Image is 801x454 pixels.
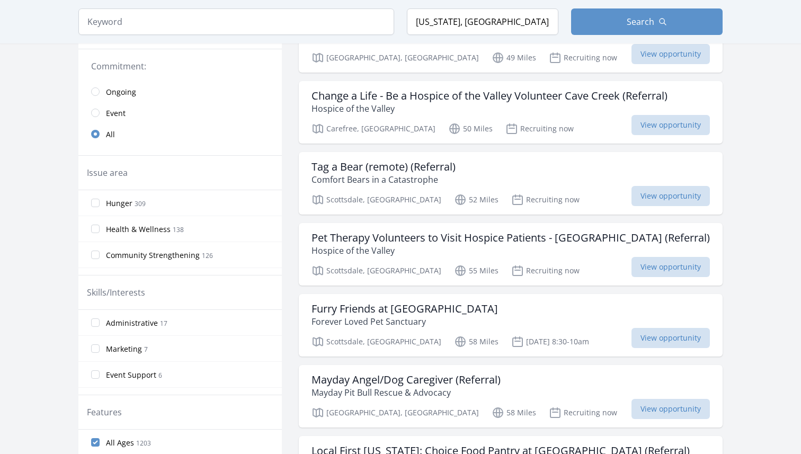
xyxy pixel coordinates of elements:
[571,8,723,35] button: Search
[135,199,146,208] span: 309
[91,225,100,233] input: Health & Wellness 138
[311,315,498,328] p: Forever Loved Pet Sanctuary
[106,438,134,448] span: All Ages
[549,406,617,419] p: Recruiting now
[106,344,142,354] span: Marketing
[78,81,282,102] a: Ongoing
[160,319,167,328] span: 17
[144,345,148,354] span: 7
[631,186,710,206] span: View opportunity
[631,44,710,64] span: View opportunity
[627,15,654,28] span: Search
[299,223,723,286] a: Pet Therapy Volunteers to Visit Hospice Patients - [GEOGRAPHIC_DATA] (Referral) Hospice of the Va...
[311,244,710,257] p: Hospice of the Valley
[311,232,710,244] h3: Pet Therapy Volunteers to Visit Hospice Patients - [GEOGRAPHIC_DATA] (Referral)
[91,199,100,207] input: Hunger 309
[311,122,435,135] p: Carefree, [GEOGRAPHIC_DATA]
[91,370,100,379] input: Event Support 6
[311,90,667,102] h3: Change a Life - Be a Hospice of the Valley Volunteer Cave Creek (Referral)
[106,198,132,209] span: Hunger
[311,51,479,64] p: [GEOGRAPHIC_DATA], [GEOGRAPHIC_DATA]
[311,193,441,206] p: Scottsdale, [GEOGRAPHIC_DATA]
[91,60,269,73] legend: Commitment:
[87,406,122,419] legend: Features
[511,264,580,277] p: Recruiting now
[106,129,115,140] span: All
[299,365,723,428] a: Mayday Angel/Dog Caregiver (Referral) Mayday Pit Bull Rescue & Advocacy [GEOGRAPHIC_DATA], [GEOGR...
[311,406,479,419] p: [GEOGRAPHIC_DATA], [GEOGRAPHIC_DATA]
[492,406,536,419] p: 58 Miles
[631,328,710,348] span: View opportunity
[311,264,441,277] p: Scottsdale, [GEOGRAPHIC_DATA]
[631,257,710,277] span: View opportunity
[311,335,441,348] p: Scottsdale, [GEOGRAPHIC_DATA]
[87,166,128,179] legend: Issue area
[311,373,501,386] h3: Mayday Angel/Dog Caregiver (Referral)
[454,335,499,348] p: 58 Miles
[106,250,200,261] span: Community Strengthening
[136,439,151,448] span: 1203
[91,344,100,353] input: Marketing 7
[106,108,126,119] span: Event
[78,8,394,35] input: Keyword
[311,302,498,315] h3: Furry Friends at [GEOGRAPHIC_DATA]
[448,122,493,135] p: 50 Miles
[91,251,100,259] input: Community Strengthening 126
[87,286,145,299] legend: Skills/Interests
[106,370,156,380] span: Event Support
[202,251,213,260] span: 126
[299,81,723,144] a: Change a Life - Be a Hospice of the Valley Volunteer Cave Creek (Referral) Hospice of the Valley ...
[492,51,536,64] p: 49 Miles
[106,87,136,97] span: Ongoing
[173,225,184,234] span: 138
[407,8,558,35] input: Location
[631,115,710,135] span: View opportunity
[311,161,456,173] h3: Tag a Bear (remote) (Referral)
[454,264,499,277] p: 55 Miles
[106,224,171,235] span: Health & Wellness
[299,294,723,357] a: Furry Friends at [GEOGRAPHIC_DATA] Forever Loved Pet Sanctuary Scottsdale, [GEOGRAPHIC_DATA] 58 M...
[106,318,158,328] span: Administrative
[505,122,574,135] p: Recruiting now
[631,399,710,419] span: View opportunity
[311,386,501,399] p: Mayday Pit Bull Rescue & Advocacy
[299,152,723,215] a: Tag a Bear (remote) (Referral) Comfort Bears in a Catastrophe Scottsdale, [GEOGRAPHIC_DATA] 52 Mi...
[311,173,456,186] p: Comfort Bears in a Catastrophe
[91,438,100,447] input: All Ages 1203
[311,102,667,115] p: Hospice of the Valley
[511,193,580,206] p: Recruiting now
[158,371,162,380] span: 6
[549,51,617,64] p: Recruiting now
[78,123,282,145] a: All
[454,193,499,206] p: 52 Miles
[91,318,100,327] input: Administrative 17
[78,102,282,123] a: Event
[511,335,589,348] p: [DATE] 8:30-10am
